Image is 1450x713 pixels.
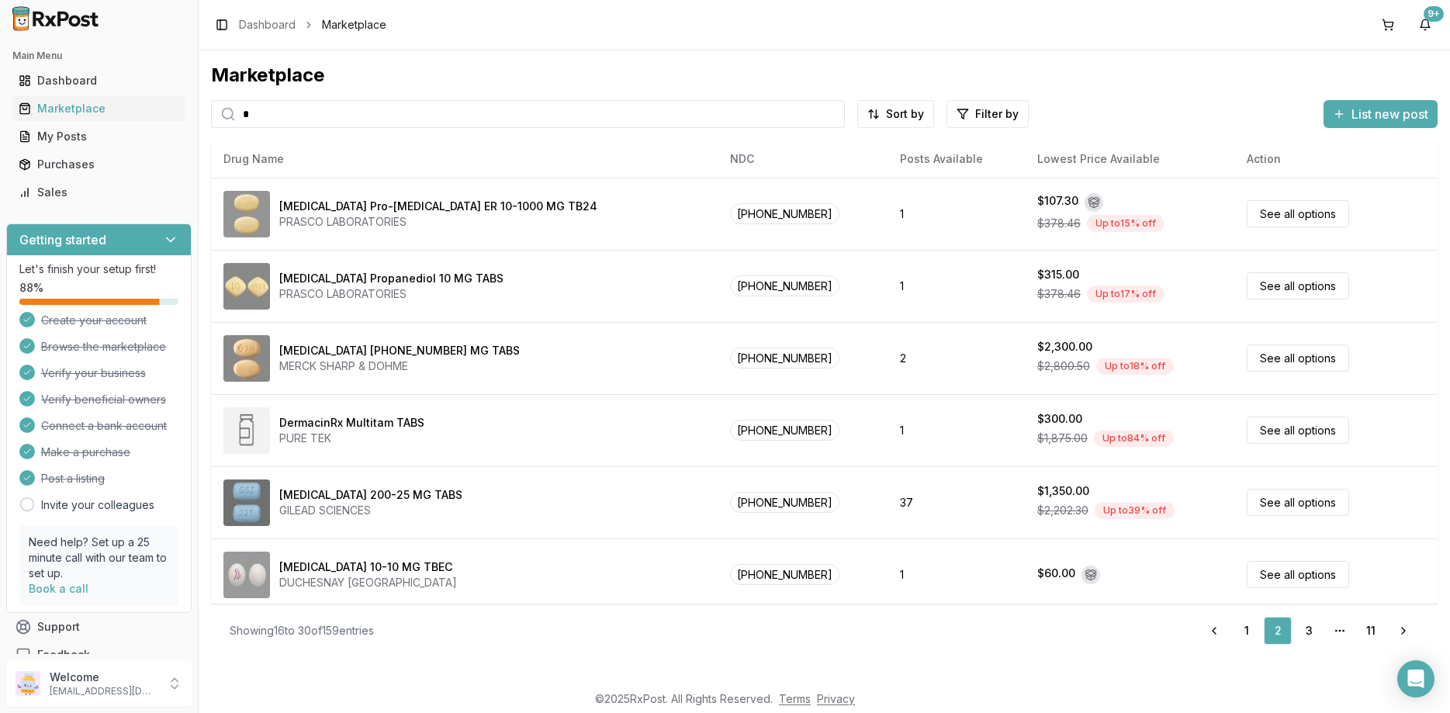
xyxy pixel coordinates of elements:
[718,140,888,178] th: NDC
[19,73,179,88] div: Dashboard
[19,185,179,200] div: Sales
[888,466,1025,538] td: 37
[16,671,40,696] img: User avatar
[730,348,839,369] span: [PHONE_NUMBER]
[29,535,169,581] p: Need help? Set up a 25 minute call with our team to set up.
[41,392,166,407] span: Verify beneficial owners
[730,203,839,224] span: [PHONE_NUMBER]
[239,17,386,33] nav: breadcrumb
[19,280,43,296] span: 88 %
[6,613,192,641] button: Support
[1025,140,1234,178] th: Lowest Price Available
[223,479,270,526] img: Descovy 200-25 MG TABS
[279,503,462,518] div: GILEAD SCIENCES
[279,358,520,374] div: MERCK SHARP & DOHME
[211,63,1438,88] div: Marketplace
[29,582,88,595] a: Book a call
[1037,286,1081,302] span: $378.46
[12,95,185,123] a: Marketplace
[41,497,154,513] a: Invite your colleagues
[41,365,146,381] span: Verify your business
[1413,12,1438,37] button: 9+
[41,339,166,355] span: Browse the marketplace
[41,313,147,328] span: Create your account
[857,100,934,128] button: Sort by
[1037,267,1079,282] div: $315.00
[1037,431,1088,446] span: $1,875.00
[279,415,424,431] div: DermacinRx Multitam TABS
[1397,660,1434,697] div: Open Intercom Messenger
[1037,483,1089,499] div: $1,350.00
[223,407,270,454] img: DermacinRx Multitam TABS
[888,178,1025,250] td: 1
[1087,215,1164,232] div: Up to 15 % off
[1037,566,1075,584] div: $60.00
[1037,503,1088,518] span: $2,202.30
[1087,286,1164,303] div: Up to 17 % off
[730,275,839,296] span: [PHONE_NUMBER]
[279,271,504,286] div: [MEDICAL_DATA] Propanediol 10 MG TABS
[1094,430,1174,447] div: Up to 84 % off
[1247,561,1349,588] a: See all options
[12,151,185,178] a: Purchases
[41,418,167,434] span: Connect a bank account
[730,492,839,513] span: [PHONE_NUMBER]
[946,100,1029,128] button: Filter by
[19,129,179,144] div: My Posts
[730,564,839,585] span: [PHONE_NUMBER]
[19,157,179,172] div: Purchases
[1247,200,1349,227] a: See all options
[41,471,105,486] span: Post a listing
[6,180,192,205] button: Sales
[1264,617,1292,645] a: 2
[1388,617,1419,645] a: Go to next page
[279,559,452,575] div: [MEDICAL_DATA] 10-10 MG TBEC
[6,6,106,31] img: RxPost Logo
[223,335,270,382] img: Delstrigo 100-300-300 MG TABS
[6,96,192,121] button: Marketplace
[1095,502,1175,519] div: Up to 39 % off
[279,286,504,302] div: PRASCO LABORATORIES
[1037,339,1092,355] div: $2,300.00
[6,641,192,669] button: Feedback
[50,670,157,685] p: Welcome
[223,191,270,237] img: Dapagliflozin Pro-metFORMIN ER 10-1000 MG TB24
[1424,6,1444,22] div: 9+
[1096,358,1174,375] div: Up to 18 % off
[888,394,1025,466] td: 1
[1037,193,1078,212] div: $107.30
[1295,617,1323,645] a: 3
[211,140,718,178] th: Drug Name
[1247,344,1349,372] a: See all options
[279,431,424,446] div: PURE TEK
[6,124,192,149] button: My Posts
[1247,489,1349,516] a: See all options
[817,692,855,705] a: Privacy
[12,123,185,151] a: My Posts
[1199,617,1230,645] a: Go to previous page
[1351,105,1428,123] span: List new post
[230,623,374,639] div: Showing 16 to 30 of 159 entries
[6,152,192,177] button: Purchases
[279,199,597,214] div: [MEDICAL_DATA] Pro-[MEDICAL_DATA] ER 10-1000 MG TB24
[12,67,185,95] a: Dashboard
[1324,100,1438,128] button: List new post
[888,140,1025,178] th: Posts Available
[1234,140,1438,178] th: Action
[19,101,179,116] div: Marketplace
[12,178,185,206] a: Sales
[50,685,157,697] p: [EMAIL_ADDRESS][DOMAIN_NAME]
[239,17,296,33] a: Dashboard
[1199,617,1419,645] nav: pagination
[19,261,178,277] p: Let's finish your setup first!
[19,230,106,249] h3: Getting started
[888,250,1025,322] td: 1
[779,692,811,705] a: Terms
[223,552,270,598] img: Diclegis 10-10 MG TBEC
[1357,617,1385,645] a: 11
[1247,417,1349,444] a: See all options
[223,263,270,310] img: Dapagliflozin Propanediol 10 MG TABS
[886,106,924,122] span: Sort by
[41,445,130,460] span: Make a purchase
[279,575,457,590] div: DUCHESNAY [GEOGRAPHIC_DATA]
